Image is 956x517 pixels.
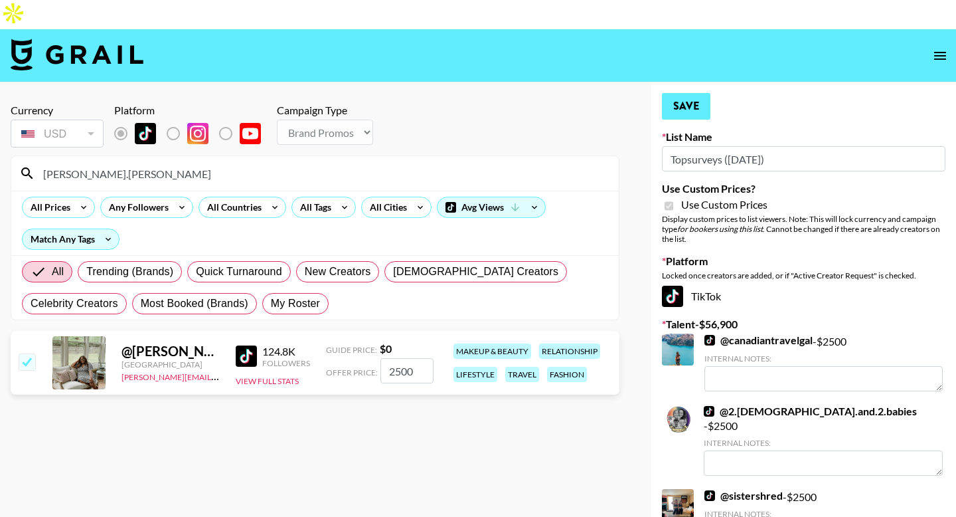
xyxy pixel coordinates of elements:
span: Offer Price: [326,367,378,377]
div: lifestyle [453,367,497,382]
a: @2.[DEMOGRAPHIC_DATA].and.2.babies [704,405,917,418]
div: Campaign Type [277,104,373,117]
em: for bookers using this list [677,224,763,234]
span: Use Custom Prices [681,198,767,211]
div: @ [PERSON_NAME].nicoleee_ [121,343,220,360]
div: Currency is locked to USD [11,117,104,150]
div: - $ 2500 [704,334,943,391]
div: Internal Notes: [704,438,943,448]
div: Followers [262,358,310,368]
div: Locked once creators are added, or if "Active Creator Request" is checked. [662,270,945,280]
div: USD [13,122,101,146]
div: Match Any Tags [23,229,119,249]
div: makeup & beauty [453,344,531,359]
img: TikTok [135,123,156,144]
label: Platform [662,255,945,268]
button: View Full Stats [236,376,299,386]
img: TikTok [704,406,714,417]
label: Use Custom Prices? [662,182,945,195]
input: 0 [380,358,434,383]
div: Internal Notes: [704,354,943,363]
div: Display custom prices to list viewers. Note: This will lock currency and campaign type . Cannot b... [662,214,945,244]
div: [GEOGRAPHIC_DATA] [121,360,220,369]
span: New Creators [305,264,371,280]
img: TikTok [662,286,683,307]
div: fashion [547,367,587,382]
span: All [52,264,64,280]
img: Grail Talent [11,39,143,70]
button: open drawer [927,43,953,69]
div: All Cities [362,197,410,217]
img: TikTok [704,335,715,346]
img: YouTube [240,123,261,144]
strong: $ 0 [380,342,392,355]
div: All Prices [23,197,73,217]
div: Avg Views [438,197,545,217]
div: List locked to TikTok. [114,120,272,148]
a: @sistershred [704,489,783,502]
div: All Countries [199,197,264,217]
a: [PERSON_NAME][EMAIL_ADDRESS][DOMAIN_NAME] [121,369,318,382]
span: My Roster [271,296,320,312]
div: TikTok [662,286,945,307]
span: Trending (Brands) [86,264,173,280]
a: @canadiantravelgal [704,334,813,347]
div: travel [505,367,539,382]
img: Instagram [187,123,208,144]
span: Celebrity Creators [31,296,118,312]
input: Search by User Name [35,163,611,184]
div: Currency [11,104,104,117]
div: Platform [114,104,272,117]
span: [DEMOGRAPHIC_DATA] Creators [393,264,558,280]
span: Quick Turnaround [196,264,282,280]
span: Most Booked (Brands) [141,296,248,312]
label: List Name [662,130,945,144]
img: TikTok [704,490,715,501]
div: All Tags [292,197,334,217]
div: 124.8K [262,345,310,358]
div: relationship [539,344,600,359]
img: TikTok [236,346,257,367]
label: Talent - $ 56,900 [662,318,945,331]
button: Save [662,93,710,120]
div: - $ 2500 [704,405,943,476]
span: Guide Price: [326,345,377,355]
div: Any Followers [101,197,171,217]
